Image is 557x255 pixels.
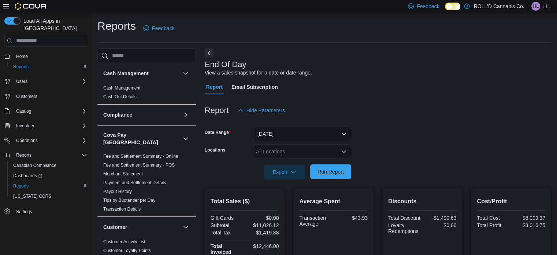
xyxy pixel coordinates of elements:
span: Dashboards [10,171,87,180]
button: Customer [181,223,190,232]
div: $3,016.75 [513,222,545,228]
span: Customers [13,92,87,101]
span: Canadian Compliance [10,161,87,170]
span: Export [268,165,301,179]
button: Operations [1,135,90,146]
div: $11,026.12 [246,222,279,228]
span: Settings [13,207,87,216]
p: ROLL'D Cannabis Co. [474,2,524,11]
strong: Total Invoiced [211,243,231,255]
a: Customer Loyalty Points [103,248,151,253]
button: Users [13,77,30,86]
span: Inventory [13,121,87,130]
button: Canadian Compliance [7,160,90,171]
a: Dashboards [10,171,45,180]
span: Reports [10,62,87,71]
div: $8,009.37 [513,215,545,221]
h3: Compliance [103,111,132,119]
span: Load All Apps in [GEOGRAPHIC_DATA] [21,17,87,32]
h1: Reports [97,19,136,33]
span: Operations [16,138,38,143]
h2: Discounts [388,197,457,206]
span: Users [13,77,87,86]
button: [DATE] [253,127,351,141]
a: Merchant Statement [103,171,143,176]
button: Compliance [103,111,180,119]
span: Run Report [318,168,344,175]
span: Feedback [417,3,439,10]
p: | [527,2,529,11]
span: Cash Out Details [103,94,137,100]
div: -$1,490.63 [424,215,456,221]
span: Fee and Settlement Summary - POS [103,162,175,168]
div: View a sales snapshot for a date or date range. [205,69,312,77]
div: Subtotal [211,222,243,228]
a: Reports [10,182,31,190]
button: Customer [103,223,180,231]
span: [US_STATE] CCRS [13,193,51,199]
a: Reports [10,62,31,71]
span: Email Subscription [231,80,278,94]
span: Canadian Compliance [13,163,56,168]
nav: Complex example [4,48,87,236]
div: $12,446.00 [246,243,279,249]
span: Customers [16,94,37,99]
a: Dashboards [7,171,90,181]
a: Payout History [103,189,132,194]
span: Catalog [16,108,31,114]
input: Dark Mode [445,3,460,10]
button: Customers [1,91,90,102]
span: Feedback [152,25,174,32]
button: Cash Management [103,70,180,77]
a: Settings [13,207,35,216]
span: Reports [13,151,87,160]
span: Dashboards [13,173,42,179]
h2: Average Spent [299,197,368,206]
span: Users [16,79,27,84]
button: Cova Pay [GEOGRAPHIC_DATA] [181,134,190,143]
a: Feedback [140,21,177,36]
label: Date Range [205,130,231,135]
button: Open list of options [341,149,347,154]
a: [US_STATE] CCRS [10,192,54,201]
span: Inventory [16,123,34,129]
div: Total Cost [477,215,509,221]
h2: Cost/Profit [477,197,545,206]
span: Settings [16,209,32,215]
span: Transaction Details [103,206,141,212]
div: H L [531,2,540,11]
div: $0.00 [246,215,279,221]
button: [US_STATE] CCRS [7,191,90,201]
div: $1,419.88 [246,230,279,236]
span: Home [16,54,28,59]
a: Payment and Settlement Details [103,180,166,185]
a: Tips by Budtender per Day [103,198,155,203]
span: Dark Mode [445,10,445,11]
span: Report [206,80,223,94]
div: Total Profit [477,222,509,228]
span: Catalog [13,107,87,116]
a: Transaction Details [103,207,141,212]
div: Total Discount [388,215,421,221]
button: Reports [7,181,90,191]
button: Cova Pay [GEOGRAPHIC_DATA] [103,131,180,146]
h2: Total Sales ($) [211,197,279,206]
button: Cash Management [181,69,190,78]
div: Total Tax [211,230,243,236]
h3: Report [205,106,229,115]
button: Reports [13,151,34,160]
a: Customer Activity List [103,239,145,244]
button: Users [1,76,90,87]
h3: Customer [103,223,127,231]
button: Home [1,51,90,62]
span: Washington CCRS [10,192,87,201]
span: Reports [13,183,29,189]
button: Inventory [1,121,90,131]
span: Merchant Statement [103,171,143,177]
div: $43.93 [335,215,368,221]
button: Compliance [181,110,190,119]
span: Home [13,52,87,61]
div: Cova Pay [GEOGRAPHIC_DATA] [97,152,196,216]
